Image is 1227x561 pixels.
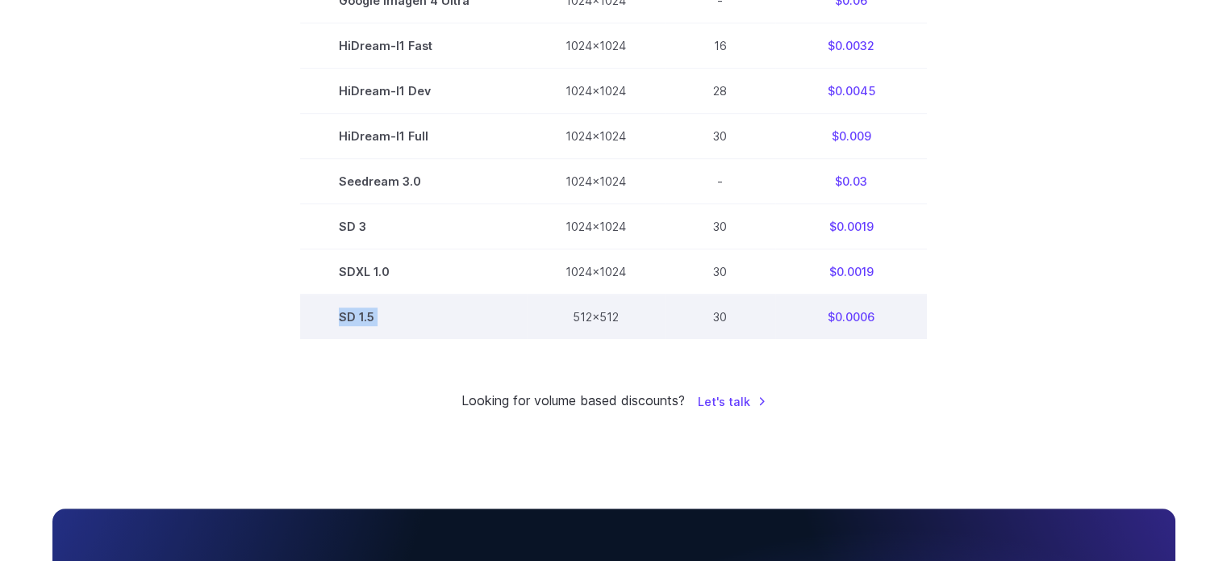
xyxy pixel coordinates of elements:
td: 1024x1024 [527,159,665,204]
td: 512x512 [527,295,665,340]
td: $0.0032 [775,23,927,69]
td: HiDream-I1 Fast [300,23,527,69]
td: 16 [665,23,775,69]
td: SDXL 1.0 [300,249,527,295]
td: SD 1.5 [300,295,527,340]
td: 1024x1024 [527,204,665,249]
td: $0.0045 [775,69,927,114]
td: $0.0019 [775,204,927,249]
td: 1024x1024 [527,114,665,159]
td: $0.03 [775,159,927,204]
td: 30 [665,295,775,340]
td: 30 [665,204,775,249]
td: HiDream-I1 Full [300,114,527,159]
td: $0.009 [775,114,927,159]
td: $0.0019 [775,249,927,295]
td: 30 [665,114,775,159]
td: 1024x1024 [527,249,665,295]
td: $0.0006 [775,295,927,340]
td: 30 [665,249,775,295]
small: Looking for volume based discounts? [461,391,685,412]
td: HiDream-I1 Dev [300,69,527,114]
td: SD 3 [300,204,527,249]
a: Let's talk [698,392,766,411]
td: Seedream 3.0 [300,159,527,204]
td: - [665,159,775,204]
td: 1024x1024 [527,23,665,69]
td: 1024x1024 [527,69,665,114]
td: 28 [665,69,775,114]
